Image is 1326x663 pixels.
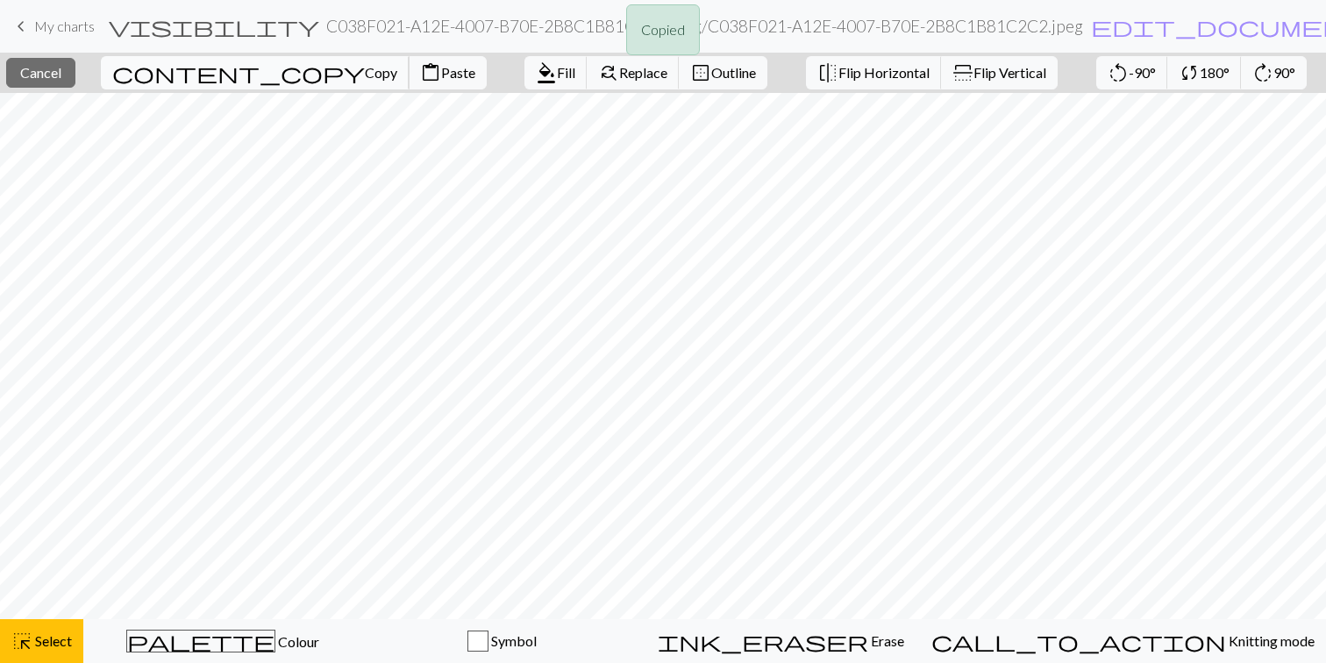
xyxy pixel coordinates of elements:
[679,56,767,89] button: Outline
[1096,56,1168,89] button: -90°
[1167,56,1242,89] button: 180°
[365,64,397,81] span: Copy
[1241,56,1307,89] button: 90°
[941,56,1058,89] button: Flip Vertical
[1252,61,1273,85] span: rotate_right
[973,64,1046,81] span: Flip Vertical
[1273,64,1295,81] span: 90°
[362,619,641,663] button: Symbol
[536,61,557,85] span: format_color_fill
[1129,64,1156,81] span: -90°
[951,62,975,83] span: flip
[711,64,756,81] span: Outline
[127,629,274,653] span: palette
[838,64,930,81] span: Flip Horizontal
[488,632,537,649] span: Symbol
[275,633,319,650] span: Colour
[1179,61,1200,85] span: sync
[557,64,575,81] span: Fill
[112,61,365,85] span: content_copy
[420,61,441,85] span: content_paste
[920,619,1326,663] button: Knitting mode
[101,56,410,89] button: Copy
[587,56,680,89] button: Replace
[641,19,685,40] p: Copied
[32,632,72,649] span: Select
[817,61,838,85] span: flip
[11,629,32,653] span: highlight_alt
[868,632,904,649] span: Erase
[441,64,475,81] span: Paste
[524,56,588,89] button: Fill
[931,629,1226,653] span: call_to_action
[409,56,487,89] button: Paste
[83,619,362,663] button: Colour
[1200,64,1230,81] span: 180°
[1226,632,1315,649] span: Knitting mode
[619,64,667,81] span: Replace
[658,629,868,653] span: ink_eraser
[641,619,920,663] button: Erase
[6,58,75,88] button: Cancel
[20,64,61,81] span: Cancel
[598,61,619,85] span: find_replace
[1108,61,1129,85] span: rotate_left
[690,61,711,85] span: border_outer
[806,56,942,89] button: Flip Horizontal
